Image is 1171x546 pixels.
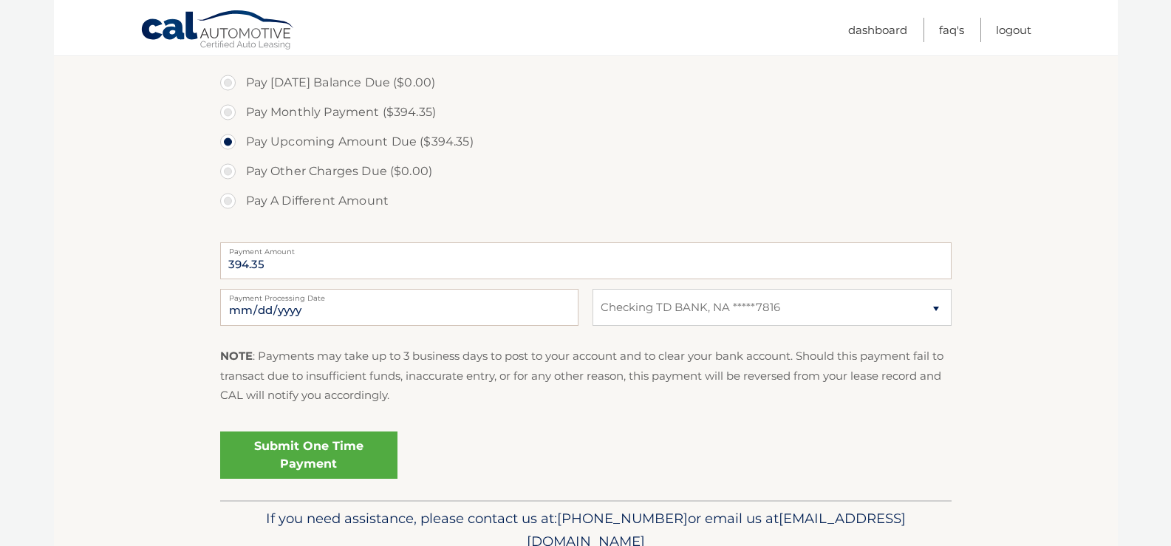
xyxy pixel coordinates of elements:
label: Payment Amount [220,242,952,254]
label: Payment Processing Date [220,289,578,301]
input: Payment Date [220,289,578,326]
label: Pay A Different Amount [220,186,952,216]
label: Pay Other Charges Due ($0.00) [220,157,952,186]
label: Pay [DATE] Balance Due ($0.00) [220,68,952,98]
a: Cal Automotive [140,10,296,52]
span: [PHONE_NUMBER] [557,510,688,527]
input: Payment Amount [220,242,952,279]
label: Pay Upcoming Amount Due ($394.35) [220,127,952,157]
a: FAQ's [939,18,964,42]
p: : Payments may take up to 3 business days to post to your account and to clear your bank account.... [220,347,952,405]
strong: NOTE [220,349,253,363]
a: Dashboard [848,18,907,42]
label: Pay Monthly Payment ($394.35) [220,98,952,127]
a: Logout [996,18,1031,42]
a: Submit One Time Payment [220,431,397,479]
